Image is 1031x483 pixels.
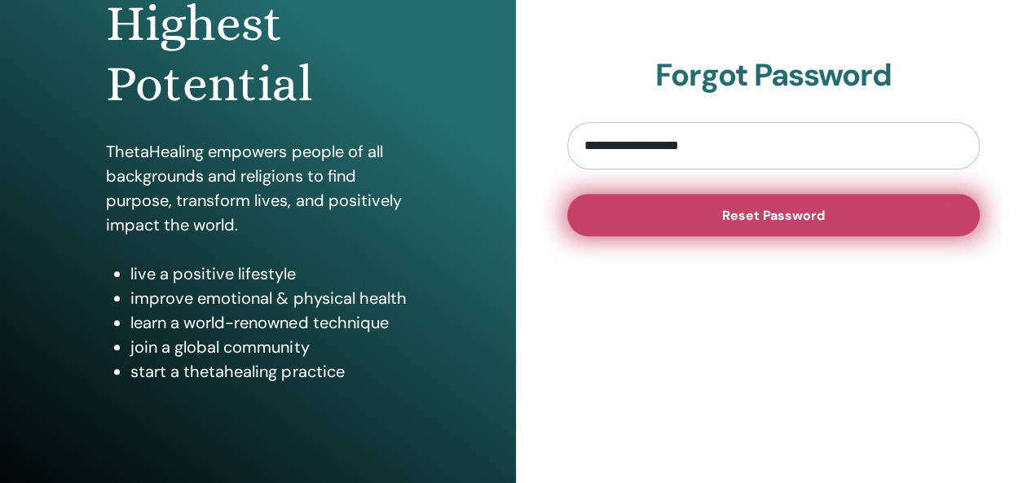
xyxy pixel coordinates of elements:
[106,139,409,237] p: ThetaHealing empowers people of all backgrounds and religions to find purpose, transform lives, a...
[130,310,409,335] li: learn a world-renowned technique
[722,207,825,224] span: Reset Password
[130,261,409,286] li: live a positive lifestyle
[130,286,409,310] li: improve emotional & physical health
[130,335,409,359] li: join a global community
[567,194,980,236] button: Reset Password
[567,57,980,94] h2: Forgot Password
[130,359,409,384] li: start a thetahealing practice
